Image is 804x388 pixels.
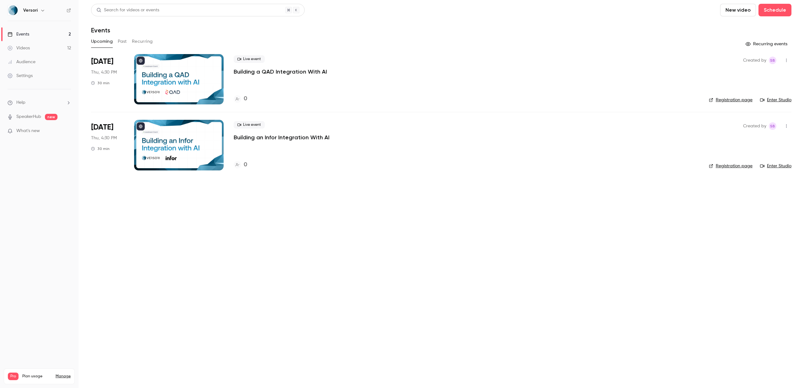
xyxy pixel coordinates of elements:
span: Created by [743,57,766,64]
a: Enter Studio [760,163,791,169]
div: 30 min [91,146,110,151]
div: Settings [8,73,33,79]
div: Search for videos or events [96,7,159,14]
button: Recurring events [743,39,791,49]
div: Videos [8,45,30,51]
span: Thu, 4:30 PM [91,135,117,141]
h4: 0 [244,95,247,103]
span: Pro [8,373,19,380]
h4: 0 [244,161,247,169]
li: help-dropdown-opener [8,99,71,106]
a: Manage [56,374,71,379]
a: Registration page [709,97,752,103]
h1: Events [91,26,110,34]
button: Past [118,36,127,47]
button: New video [720,4,756,16]
iframe: Noticeable Trigger [63,128,71,134]
span: Sophie Burgess [769,57,776,64]
span: What's new [16,128,40,134]
span: SB [770,57,775,64]
span: [DATE] [91,122,113,132]
span: Live event [234,121,265,129]
div: 30 min [91,80,110,86]
span: new [45,114,57,120]
button: Schedule [758,4,791,16]
a: Registration page [709,163,752,169]
a: Enter Studio [760,97,791,103]
span: Live event [234,55,265,63]
span: Sophie Burgess [769,122,776,130]
button: Upcoming [91,36,113,47]
span: Created by [743,122,766,130]
a: SpeakerHub [16,114,41,120]
div: Audience [8,59,35,65]
div: Events [8,31,29,37]
span: SB [770,122,775,130]
a: Building a QAD Integration With AI [234,68,327,75]
span: Thu, 4:30 PM [91,69,117,75]
div: Oct 23 Thu, 4:30 PM (Europe/London) [91,120,124,170]
div: Oct 16 Thu, 4:30 PM (Europe/London) [91,54,124,104]
a: 0 [234,95,247,103]
button: Recurring [132,36,153,47]
h6: Versori [23,7,38,14]
a: 0 [234,161,247,169]
span: Plan usage [22,374,52,379]
img: Versori [8,5,18,15]
span: [DATE] [91,57,113,67]
a: Building an Infor Integration With AI [234,134,329,141]
span: Help [16,99,25,106]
